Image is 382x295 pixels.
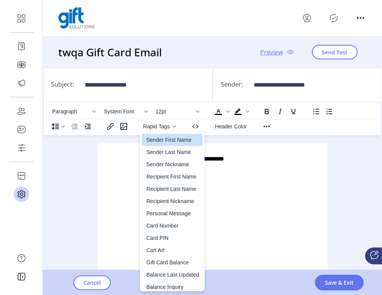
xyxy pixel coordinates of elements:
span: System Font [104,108,141,115]
button: menu [301,12,313,24]
div: Card Number [146,221,200,230]
button: Source code [189,121,202,132]
div: Recipient Nickname [146,197,200,206]
div: Recipient First Name [142,170,203,183]
img: logo [58,7,95,29]
div: Sender Last Name [146,147,200,157]
div: Sender Last Name [142,146,203,158]
button: Reveal or hide additional toolbar items [260,121,273,132]
div: Text color Black [212,106,231,117]
span: 12pt [156,108,193,115]
button: Cancel [74,275,111,290]
label: Sender: [221,80,243,88]
div: Card PIN [146,233,200,243]
div: Card PIN [142,232,203,244]
div: Personal Message [142,207,203,220]
div: Recipient Last Name [146,184,200,193]
button: Bullet list [310,106,323,117]
div: Sender Nickname [146,160,200,169]
span: Header Color [215,123,247,129]
button: Publisher Panel [328,12,340,24]
button: Increase indent [81,121,94,132]
button: Line height [49,121,67,132]
span: Paragraph [52,108,90,115]
div: Balance Inquiry [146,282,200,292]
span: Cancel [84,279,101,287]
button: Bold [260,106,273,117]
div: Card Number [142,220,203,232]
h3: twqa Gift Card Email [58,44,165,60]
button: Underline [287,106,300,117]
button: Save & Exit [315,275,364,290]
span: Rapid Tags [143,123,170,129]
div: Recipient Nickname [142,195,203,207]
button: Rapid Tags [140,121,179,132]
div: Balance Inquiry [142,281,203,293]
button: Italic [274,106,287,117]
button: Insert/edit link [104,121,117,132]
div: Personal Message [146,209,200,218]
label: Subject: [51,80,74,88]
div: Cart Art [142,244,203,256]
button: Insert/edit image [117,121,130,132]
div: Recipient Last Name [142,183,203,195]
div: Balance Last Updated [146,270,200,279]
div: Background color Black [231,106,251,117]
button: Block Paragraph [49,106,99,117]
button: Send Test [312,45,357,59]
span: Send Test [322,48,348,56]
div: Sender First Name [146,135,200,144]
div: Sender Nickname [142,158,203,170]
div: Balance Last Updated [142,269,203,281]
button: Font System Font [101,106,151,117]
div: Recipient First Name [146,172,200,181]
button: Header Color [211,121,251,132]
div: Cart Art [146,246,200,255]
span: Preview [260,48,283,57]
button: menu [354,12,367,24]
button: Numbered list [323,106,336,117]
span: Save & Exit [325,279,354,287]
div: Sender First Name [142,134,203,146]
div: Gift Card Balance [146,258,200,267]
button: Font size 12pt [152,106,202,117]
button: Decrease indent [68,121,81,132]
div: Gift Card Balance [142,256,203,269]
